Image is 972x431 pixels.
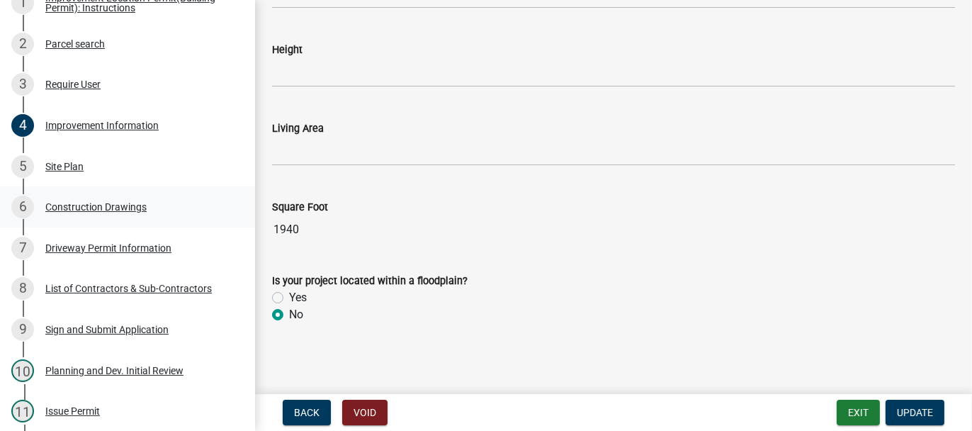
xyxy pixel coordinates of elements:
[45,406,100,416] div: Issue Permit
[45,243,171,253] div: Driveway Permit Information
[837,400,880,425] button: Exit
[272,203,328,213] label: Square Foot
[272,45,303,55] label: Height
[272,124,324,134] label: Living Area
[283,400,331,425] button: Back
[45,284,212,293] div: List of Contractors & Sub-Contractors
[11,359,34,382] div: 10
[11,237,34,259] div: 7
[272,276,468,286] label: Is your project located within a floodplain?
[11,277,34,300] div: 8
[11,33,34,55] div: 2
[45,121,159,130] div: Improvement Information
[289,289,307,306] label: Yes
[45,79,101,89] div: Require User
[11,114,34,137] div: 4
[45,325,169,335] div: Sign and Submit Application
[11,196,34,218] div: 6
[11,155,34,178] div: 5
[11,400,34,422] div: 11
[45,202,147,212] div: Construction Drawings
[45,162,84,172] div: Site Plan
[897,407,933,418] span: Update
[342,400,388,425] button: Void
[294,407,320,418] span: Back
[11,73,34,96] div: 3
[289,306,303,323] label: No
[11,318,34,341] div: 9
[45,39,105,49] div: Parcel search
[45,366,183,376] div: Planning and Dev. Initial Review
[886,400,944,425] button: Update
